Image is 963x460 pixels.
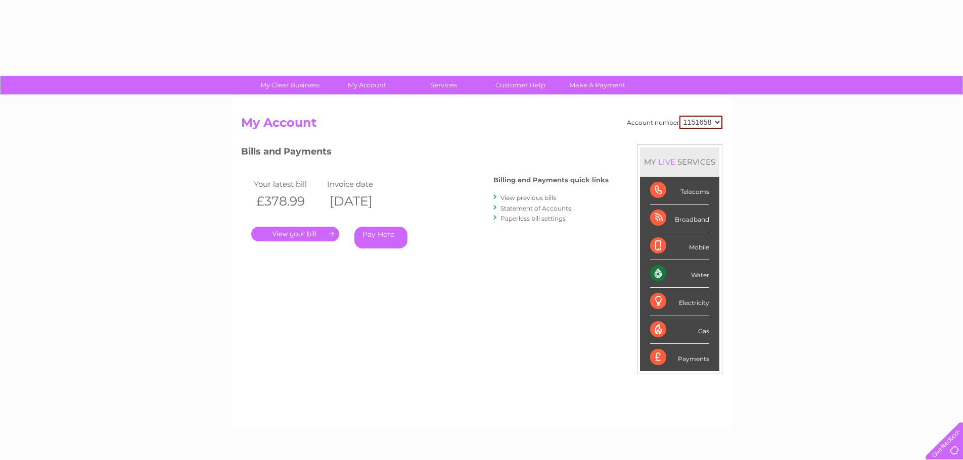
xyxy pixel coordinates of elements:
div: Telecoms [650,177,709,205]
a: Make A Payment [556,76,639,94]
div: MY SERVICES [640,147,719,176]
a: Paperless bill settings [500,215,566,222]
td: Your latest bill [251,177,325,191]
a: Services [402,76,485,94]
div: Gas [650,316,709,344]
a: My Clear Business [248,76,332,94]
a: Statement of Accounts [500,205,571,212]
div: Water [650,260,709,288]
div: Mobile [650,232,709,260]
div: Payments [650,344,709,371]
div: LIVE [656,157,677,167]
div: Account number [627,116,722,129]
a: Customer Help [479,76,562,94]
th: £378.99 [251,191,325,212]
a: View previous bills [500,194,556,201]
h4: Billing and Payments quick links [493,176,609,184]
div: Electricity [650,288,709,316]
a: Pay Here [354,227,407,248]
th: [DATE] [325,191,398,212]
div: Broadband [650,205,709,232]
td: Invoice date [325,177,398,191]
a: . [251,227,339,241]
h2: My Account [241,116,722,135]
h3: Bills and Payments [241,144,609,162]
a: My Account [325,76,408,94]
